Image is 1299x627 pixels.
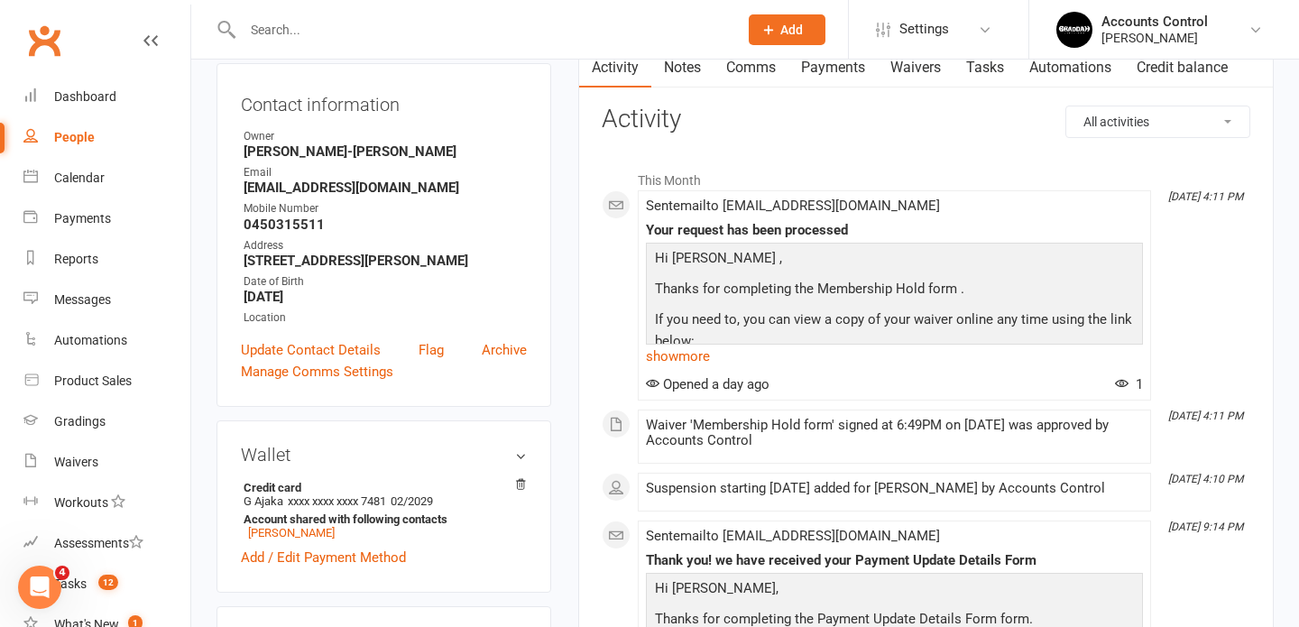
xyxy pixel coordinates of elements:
i: [DATE] 9:14 PM [1168,521,1243,533]
li: This Month [602,161,1250,190]
div: Calendar [54,171,105,185]
strong: [DATE] [244,289,527,305]
div: Email [244,164,527,181]
span: Settings [899,9,949,50]
a: Waivers [878,47,954,88]
i: [DATE] 4:11 PM [1168,190,1243,203]
a: Reports [23,239,190,280]
strong: Credit card [244,481,518,494]
div: Messages [54,292,111,307]
h3: Wallet [241,445,527,465]
span: 02/2029 [391,494,433,508]
div: Automations [54,333,127,347]
div: Your request has been processed [646,223,1143,238]
a: show more [646,344,1143,369]
a: Payments [788,47,878,88]
a: Clubworx [22,18,67,63]
a: Tasks 12 [23,564,190,604]
a: Credit balance [1124,47,1240,88]
strong: Account shared with following contacts [244,512,518,526]
span: 1 [1115,376,1143,392]
div: Dashboard [54,89,116,104]
div: Product Sales [54,373,132,388]
a: People [23,117,190,158]
strong: [PERSON_NAME]-[PERSON_NAME] [244,143,527,160]
div: Assessments [54,536,143,550]
div: Reports [54,252,98,266]
p: Hi [PERSON_NAME] , [650,247,1138,273]
div: Date of Birth [244,273,527,290]
div: Suspension starting [DATE] added for [PERSON_NAME] by Accounts Control [646,481,1143,496]
p: Thanks for completing the Membership Hold form . [650,278,1138,304]
div: Payments [54,211,111,226]
a: Product Sales [23,361,190,401]
a: Add / Edit Payment Method [241,547,406,568]
a: Workouts [23,483,190,523]
span: Opened a day ago [646,376,769,392]
a: Comms [714,47,788,88]
div: Thank you! we have received your Payment Update Details Form [646,553,1143,568]
a: Dashboard [23,77,190,117]
a: Payments [23,198,190,239]
span: 4 [55,566,69,580]
iframe: Intercom live chat [18,566,61,609]
a: Messages [23,280,190,320]
div: Accounts Control [1101,14,1208,30]
div: Workouts [54,495,108,510]
span: xxxx xxxx xxxx 7481 [288,494,386,508]
span: Sent email to [EMAIL_ADDRESS][DOMAIN_NAME] [646,528,940,544]
strong: [EMAIL_ADDRESS][DOMAIN_NAME] [244,180,527,196]
a: Automations [23,320,190,361]
div: Waiver 'Membership Hold form' signed at 6:49PM on [DATE] was approved by Accounts Control [646,418,1143,448]
div: Location [244,309,527,327]
a: Update Contact Details [241,339,381,361]
div: People [54,130,95,144]
div: Tasks [54,576,87,591]
h3: Activity [602,106,1250,134]
div: Gradings [54,414,106,429]
i: [DATE] 4:11 PM [1168,410,1243,422]
a: Waivers [23,442,190,483]
div: Waivers [54,455,98,469]
a: Gradings [23,401,190,442]
div: Mobile Number [244,200,527,217]
p: If you need to, you can view a copy of your waiver online any time using the link below: [650,309,1138,356]
span: Add [780,23,803,37]
input: Search... [237,17,725,42]
a: Manage Comms Settings [241,361,393,383]
a: Archive [482,339,527,361]
a: Activity [579,47,651,88]
span: 12 [98,575,118,590]
p: Hi [PERSON_NAME], [650,577,1138,604]
a: Calendar [23,158,190,198]
span: Sent email to [EMAIL_ADDRESS][DOMAIN_NAME] [646,198,940,214]
a: Automations [1017,47,1124,88]
div: Address [244,237,527,254]
strong: [STREET_ADDRESS][PERSON_NAME] [244,253,527,269]
div: Owner [244,128,527,145]
a: Assessments [23,523,190,564]
img: thumb_image1701918351.png [1056,12,1092,48]
h3: Contact information [241,88,527,115]
li: G Ajaka [241,478,527,542]
a: Flag [419,339,444,361]
strong: 0450315511 [244,217,527,233]
a: Tasks [954,47,1017,88]
button: Add [749,14,825,45]
a: [PERSON_NAME] [248,526,335,539]
div: [PERSON_NAME] [1101,30,1208,46]
i: [DATE] 4:10 PM [1168,473,1243,485]
a: Notes [651,47,714,88]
